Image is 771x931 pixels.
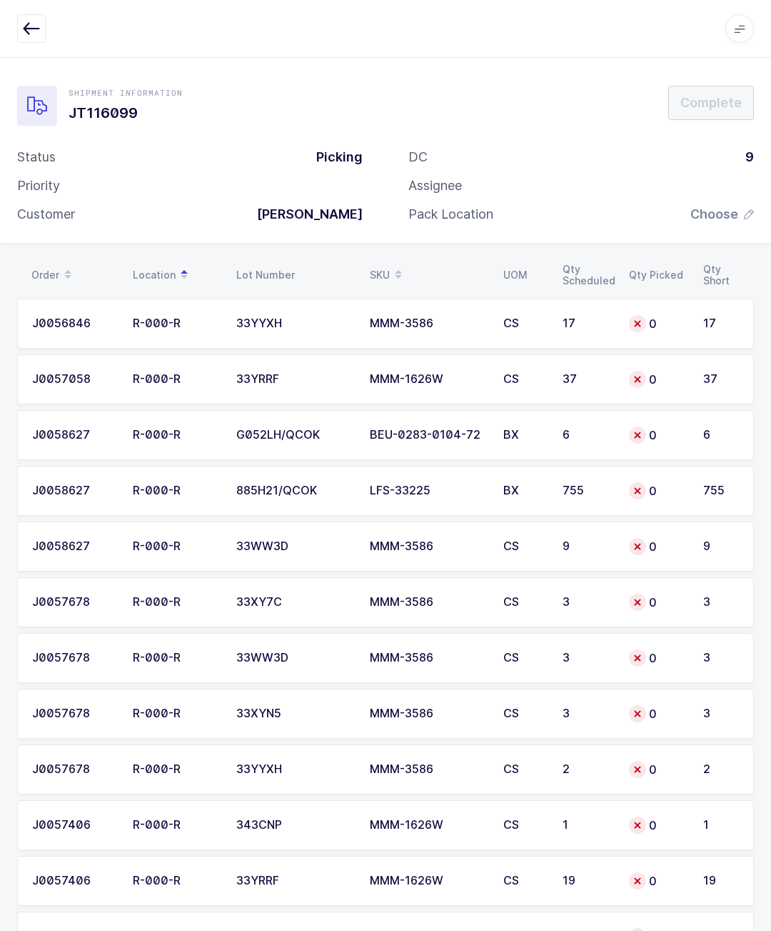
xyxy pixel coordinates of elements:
div: CS [503,652,545,664]
div: BX [503,429,545,442]
div: 0 [629,761,686,778]
div: 33XYN5 [236,707,353,720]
div: CS [503,763,545,776]
div: 0 [629,538,686,555]
button: Complete [668,86,754,120]
div: 9 [703,540,739,553]
div: Qty Short [703,264,740,287]
div: MMM-1626W [370,875,486,887]
div: J0058627 [32,429,116,442]
div: 6 [703,429,739,442]
div: 0 [629,872,686,890]
div: R-000-R [133,373,219,386]
div: 0 [629,594,686,611]
div: R-000-R [133,763,219,776]
div: 755 [703,484,739,497]
div: R-000-R [133,875,219,887]
div: R-000-R [133,707,219,720]
div: Order [31,263,116,287]
div: J0057406 [32,875,116,887]
span: Complete [680,94,742,111]
div: R-000-R [133,540,219,553]
div: UOM [503,269,545,281]
div: Shipment Information [69,87,183,99]
div: 33WW3D [236,652,353,664]
div: J0057678 [32,763,116,776]
div: 9 [563,540,612,553]
div: MMM-3586 [370,596,486,609]
div: MMM-1626W [370,819,486,832]
div: CS [503,707,545,720]
div: CS [503,819,545,832]
div: J0058627 [32,540,116,553]
div: 0 [629,649,686,667]
div: 19 [563,875,612,887]
div: J0057678 [32,596,116,609]
div: 2 [563,763,612,776]
div: 17 [563,317,612,330]
div: MMM-1626W [370,373,486,386]
div: 6 [563,429,612,442]
div: LFS-33225 [370,484,486,497]
div: 0 [629,315,686,332]
div: 33XY7C [236,596,353,609]
div: MMM-3586 [370,707,486,720]
div: 3 [703,652,739,664]
div: 2 [703,763,739,776]
div: CS [503,373,545,386]
div: 0 [629,371,686,388]
div: MMM-3586 [370,540,486,553]
div: 1 [563,819,612,832]
div: 33YYXH [236,317,353,330]
div: R-000-R [133,317,219,330]
div: J0057406 [32,819,116,832]
div: Picking [305,149,363,166]
div: J0057678 [32,707,116,720]
div: R-000-R [133,429,219,442]
div: 1 [703,819,739,832]
div: CS [503,540,545,553]
div: 343CNP [236,819,353,832]
div: R-000-R [133,484,219,497]
div: 0 [629,427,686,444]
div: 885H21/QCOK [236,484,353,497]
div: J0057058 [32,373,116,386]
div: CS [503,875,545,887]
div: CS [503,317,545,330]
div: Status [17,149,56,166]
button: Choose [690,206,754,223]
div: BEU-0283-0104-72 [370,429,486,442]
div: 0 [629,817,686,834]
div: 37 [703,373,739,386]
h1: JT116099 [69,101,183,124]
div: Qty Picked [629,269,686,281]
div: 3 [563,707,612,720]
div: 3 [703,707,739,720]
div: 33WW3D [236,540,353,553]
div: J0056846 [32,317,116,330]
div: MMM-3586 [370,652,486,664]
div: MMM-3586 [370,317,486,330]
div: 3 [703,596,739,609]
div: CS [503,596,545,609]
div: Customer [17,206,75,223]
div: 3 [563,596,612,609]
div: J0058627 [32,484,116,497]
span: 9 [745,149,754,164]
div: Assignee [408,177,462,194]
div: Priority [17,177,60,194]
div: SKU [370,263,486,287]
div: BX [503,484,545,497]
div: Location [133,263,219,287]
div: 755 [563,484,612,497]
div: 33YRRF [236,875,353,887]
div: 0 [629,705,686,722]
div: MMM-3586 [370,763,486,776]
div: 33YRRF [236,373,353,386]
div: R-000-R [133,652,219,664]
div: R-000-R [133,819,219,832]
div: Pack Location [408,206,493,223]
div: Qty Scheduled [563,264,612,287]
div: J0057678 [32,652,116,664]
div: 0 [629,482,686,499]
